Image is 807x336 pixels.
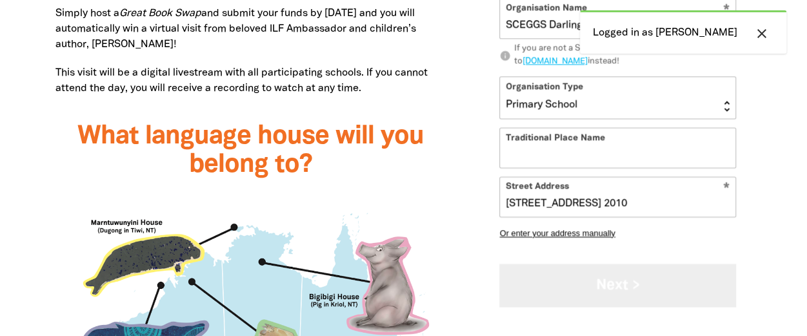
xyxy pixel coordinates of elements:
a: [DOMAIN_NAME] [523,58,588,65]
span: What language house will you belong to? [77,124,423,176]
button: Next > [499,264,736,307]
button: Or enter your address manually [499,228,736,238]
div: Logged in as [PERSON_NAME] [580,10,786,54]
i: close [754,26,770,41]
i: info [499,50,511,61]
button: close [750,25,773,42]
p: This visit will be a digital livestream with all participating schools. If you cannot attend the ... [55,65,446,96]
div: If you are not a School or Education organisation, head to instead! [514,43,737,68]
p: Simply host a and submit your funds by [DATE] and you will automatically win a virtual visit from... [55,6,446,52]
em: Great Book Swap [119,9,201,18]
